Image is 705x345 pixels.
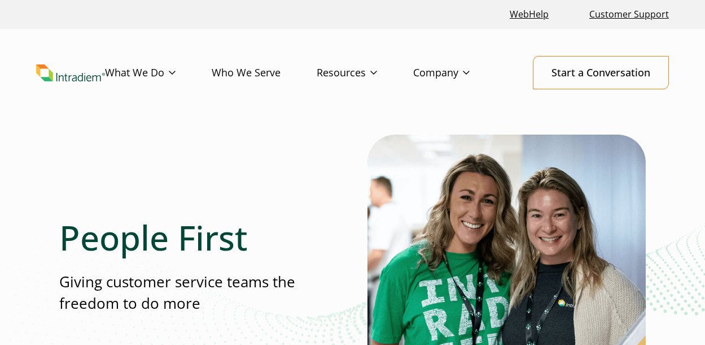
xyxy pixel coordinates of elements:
[36,64,105,81] img: Intradiem
[36,64,105,81] a: Link to homepage of Intradiem
[105,57,212,89] a: What We Do
[585,2,673,27] a: Customer Support
[413,57,506,89] a: Company
[59,217,298,258] h1: People First
[212,57,317,89] a: Who We Serve
[533,56,669,89] a: Start a Conversation
[59,271,298,314] p: Giving customer service teams the freedom to do more
[317,57,413,89] a: Resources
[505,2,553,27] a: Link opens in a new window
